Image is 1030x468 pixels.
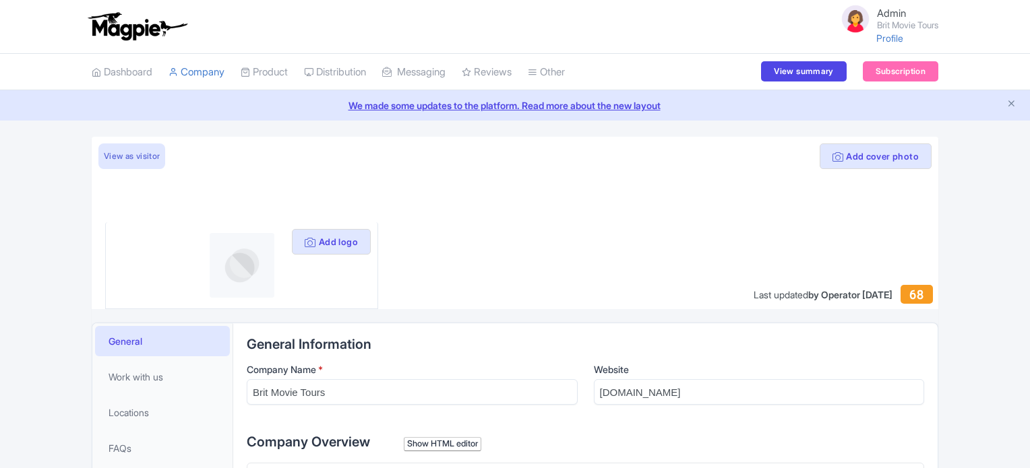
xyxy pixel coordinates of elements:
[863,61,938,81] a: Subscription
[247,434,370,450] span: Company Overview
[292,229,371,255] button: Add logo
[594,364,629,375] span: Website
[95,433,230,463] a: FAQs
[462,54,512,91] a: Reviews
[109,405,149,420] span: Locations
[241,54,288,91] a: Product
[95,326,230,356] a: General
[909,288,923,302] span: 68
[247,337,924,352] h2: General Information
[528,54,565,91] a: Other
[839,3,872,35] img: avatar_key_member-9c1dde93af8b07d7383eb8b5fb890c87.png
[304,54,366,91] a: Distribution
[1006,97,1017,112] button: Close announcement
[404,437,481,451] div: Show HTML editor
[761,61,846,81] a: View summary
[109,334,142,348] span: General
[95,397,230,428] a: Locations
[754,288,892,302] div: Last updated
[95,362,230,392] a: Work with us
[169,54,224,91] a: Company
[98,143,165,169] a: View as visitor
[109,441,131,455] span: FAQs
[808,289,892,300] span: by Operator [DATE]
[820,143,932,169] button: Add cover photo
[877,7,906,20] span: Admin
[247,364,316,375] span: Company Name
[382,54,446,91] a: Messaging
[8,98,1022,112] a: We made some updates to the platform. Read more about the new layout
[109,370,163,384] span: Work with us
[876,32,903,44] a: Profile
[210,233,274,298] img: profile-logo-d1a8e230fb1b8f12adc913e4f4d7365c.png
[877,21,938,30] small: Brit Movie Tours
[92,54,152,91] a: Dashboard
[85,11,189,41] img: logo-ab69f6fb50320c5b225c76a69d11143b.png
[831,3,938,35] a: Admin Brit Movie Tours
